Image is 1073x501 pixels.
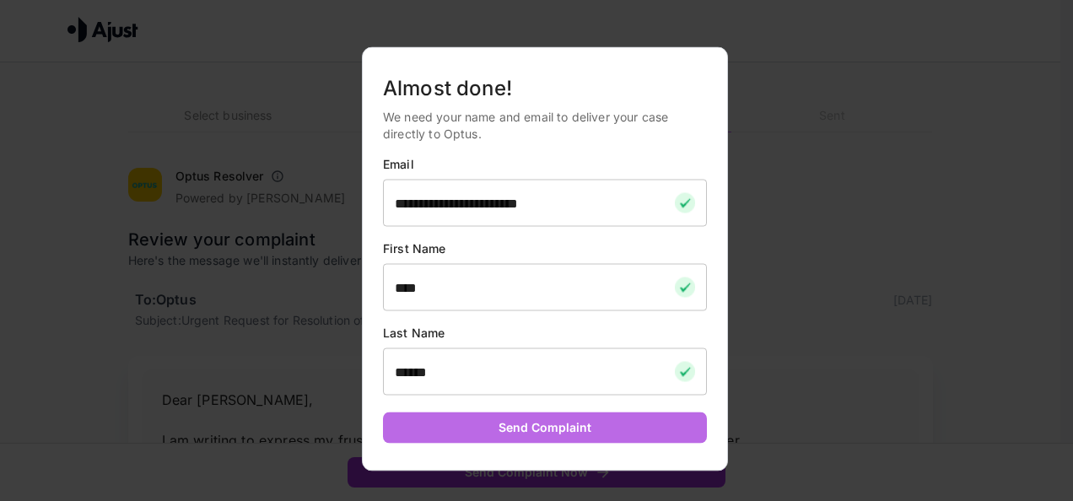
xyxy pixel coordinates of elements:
p: We need your name and email to deliver your case directly to Optus. [383,109,707,143]
img: checkmark [675,277,695,298]
p: Last Name [383,325,707,342]
button: Send Complaint [383,412,707,444]
img: checkmark [675,193,695,213]
img: checkmark [675,362,695,382]
h5: Almost done! [383,75,707,102]
p: First Name [383,240,707,257]
p: Email [383,156,707,173]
